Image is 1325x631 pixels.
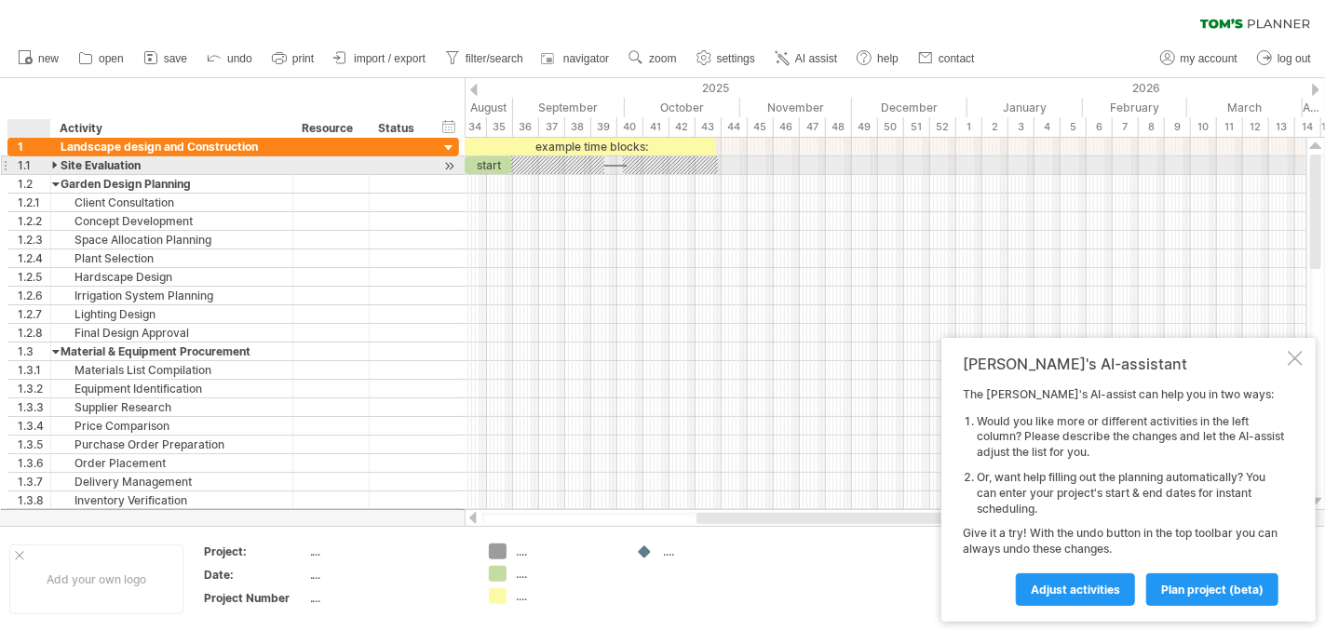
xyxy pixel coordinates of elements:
div: Order Placement [61,454,283,472]
a: filter/search [440,47,529,71]
div: Date: [204,567,306,583]
div: 37 [539,117,565,137]
div: Garden Design Planning [61,175,283,193]
div: Add your own logo [9,544,183,614]
div: Hardscape Design [61,268,283,286]
div: .... [516,544,617,559]
div: Site Evaluation [61,156,283,174]
a: my account [1156,47,1243,71]
div: scroll to activity [440,156,458,176]
li: Would you like more or different activities in the left column? Please describe the changes and l... [977,414,1284,461]
div: 6 [1087,117,1113,137]
div: 36 [513,117,539,137]
div: 48 [826,117,852,137]
li: Or, want help filling out the planning automatically? You can enter your project's start & end da... [977,470,1284,517]
div: 49 [852,117,878,137]
div: .... [516,566,617,582]
div: 14 [1295,117,1321,137]
div: Final Design Approval [61,324,283,342]
div: September 2025 [513,98,625,117]
div: 1.3.6 [18,454,50,472]
a: settings [692,47,761,71]
div: 5 [1061,117,1087,137]
div: 44 [722,117,748,137]
div: 1.3 [18,342,50,360]
div: .... [516,588,617,604]
span: help [877,52,899,65]
div: .... [310,544,466,559]
div: Inventory Verification [61,491,283,509]
div: Material & Equipment Procurement [61,342,283,360]
span: print [292,52,314,65]
div: 50 [878,117,904,137]
a: help [852,47,904,71]
div: January 2026 [967,98,1083,117]
div: Price Comparison [61,417,283,435]
div: 1 [18,138,50,155]
div: 9 [1165,117,1191,137]
div: Landscape design and Construction [61,138,283,155]
div: Purchase Order Preparation [61,436,283,453]
div: 1.3.1 [18,361,50,379]
div: 1 [956,117,982,137]
span: log out [1278,52,1311,65]
div: 38 [565,117,591,137]
span: contact [939,52,975,65]
div: March 2026 [1187,98,1303,117]
div: 42 [669,117,696,137]
div: 35 [487,117,513,137]
span: save [164,52,187,65]
div: .... [310,567,466,583]
div: .... [310,590,466,606]
div: 1.2.7 [18,305,50,323]
div: Equipment Identification [61,380,283,397]
div: Status [378,119,419,138]
div: 39 [591,117,617,137]
div: 11 [1217,117,1243,137]
div: 13 [1269,117,1295,137]
div: Client Consultation [61,194,283,211]
div: 1.2.6 [18,287,50,304]
div: [PERSON_NAME]'s AI-assistant [963,355,1284,373]
span: open [99,52,124,65]
div: Project: [204,544,306,559]
div: 1.1 [18,156,50,174]
div: 1.2.4 [18,249,50,267]
div: 1.2.8 [18,324,50,342]
div: Space Allocation Planning [61,231,283,248]
div: Activity [60,119,282,138]
div: 12 [1243,117,1269,137]
span: settings [717,52,755,65]
div: 1.2 [18,175,50,193]
div: example time blocks: [465,138,716,155]
div: October 2025 [625,98,740,117]
div: Materials List Compilation [61,361,283,379]
div: Project Number [204,590,306,606]
div: December 2025 [852,98,967,117]
div: 40 [617,117,643,137]
a: print [267,47,319,71]
a: log out [1252,47,1317,71]
div: 47 [800,117,826,137]
a: AI assist [770,47,843,71]
a: zoom [624,47,682,71]
div: 1.3.8 [18,491,50,509]
div: start [465,156,511,174]
div: 4 [1034,117,1061,137]
div: .... [663,544,764,559]
div: 52 [930,117,956,137]
div: 1.2.5 [18,268,50,286]
a: import / export [329,47,431,71]
a: save [139,47,193,71]
div: Supplier Research [61,398,283,416]
div: February 2026 [1083,98,1187,117]
div: Irrigation System Planning [61,287,283,304]
div: 51 [904,117,930,137]
span: navigator [563,52,609,65]
span: filter/search [466,52,523,65]
div: Lighting Design [61,305,283,323]
div: 1.2.1 [18,194,50,211]
div: Concept Development [61,212,283,230]
a: open [74,47,129,71]
div: 3 [1008,117,1034,137]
